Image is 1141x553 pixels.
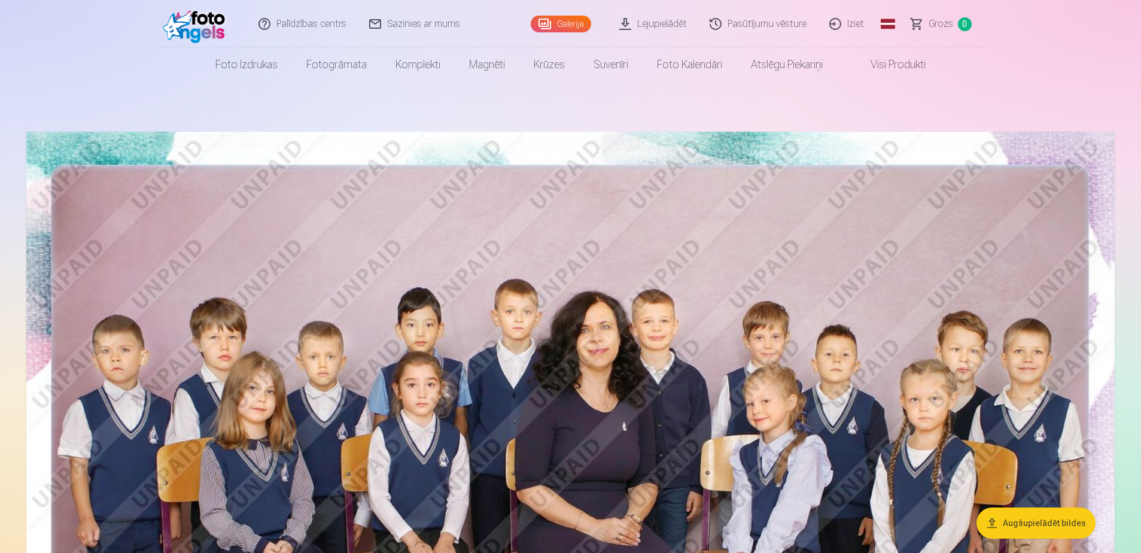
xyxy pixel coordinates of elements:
[201,48,292,81] a: Foto izdrukas
[958,17,972,31] span: 0
[643,48,737,81] a: Foto kalendāri
[737,48,837,81] a: Atslēgu piekariņi
[455,48,519,81] a: Magnēti
[163,5,232,43] img: /fa1
[531,16,591,32] a: Galerija
[381,48,455,81] a: Komplekti
[929,17,953,31] span: Grozs
[976,508,1096,539] button: Augšupielādēt bildes
[837,48,940,81] a: Visi produkti
[519,48,579,81] a: Krūzes
[579,48,643,81] a: Suvenīri
[292,48,381,81] a: Fotogrāmata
